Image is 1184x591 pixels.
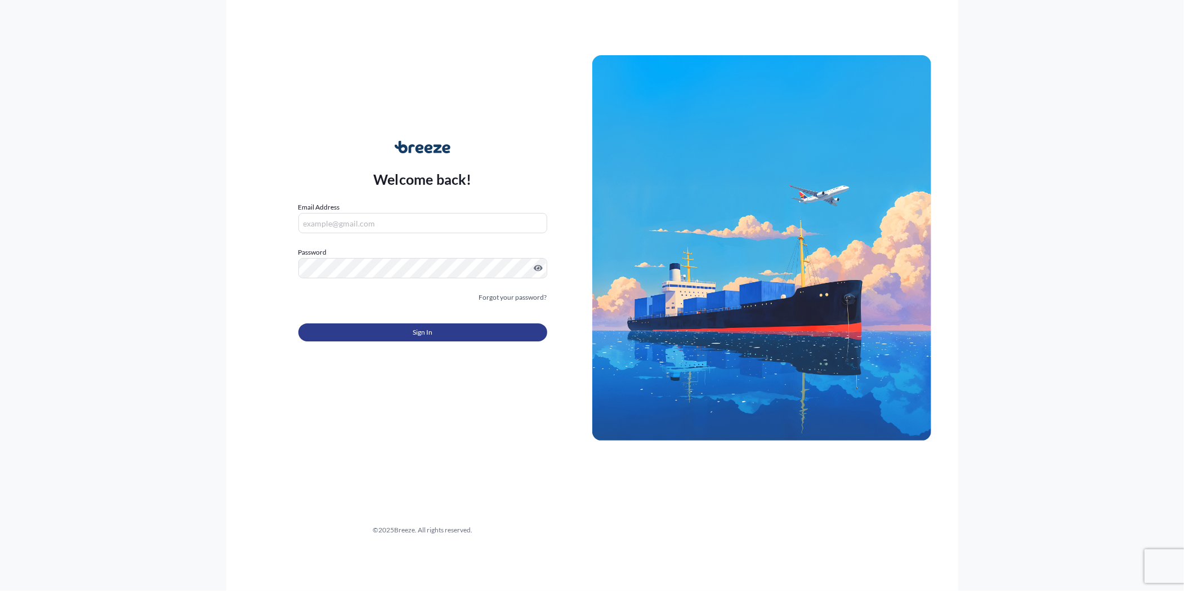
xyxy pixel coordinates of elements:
[298,323,547,341] button: Sign In
[373,170,472,188] p: Welcome back!
[479,292,547,303] a: Forgot your password?
[298,213,547,233] input: example@gmail.com
[253,525,592,536] div: © 2025 Breeze. All rights reserved.
[298,247,547,258] label: Password
[413,327,432,338] span: Sign In
[592,55,931,441] img: Ship illustration
[534,264,543,273] button: Show password
[298,202,340,213] label: Email Address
